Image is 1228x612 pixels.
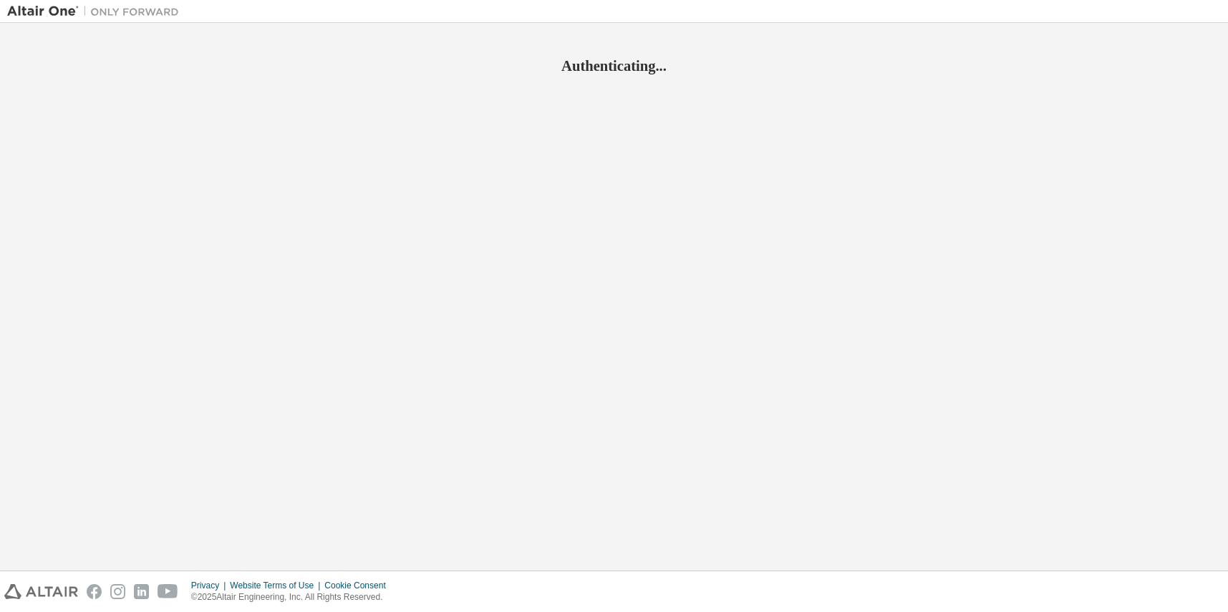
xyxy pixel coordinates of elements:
[158,584,178,599] img: youtube.svg
[110,584,125,599] img: instagram.svg
[191,580,230,591] div: Privacy
[191,591,395,603] p: © 2025 Altair Engineering, Inc. All Rights Reserved.
[324,580,394,591] div: Cookie Consent
[134,584,149,599] img: linkedin.svg
[4,584,78,599] img: altair_logo.svg
[7,4,186,19] img: Altair One
[7,57,1221,75] h2: Authenticating...
[230,580,324,591] div: Website Terms of Use
[87,584,102,599] img: facebook.svg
